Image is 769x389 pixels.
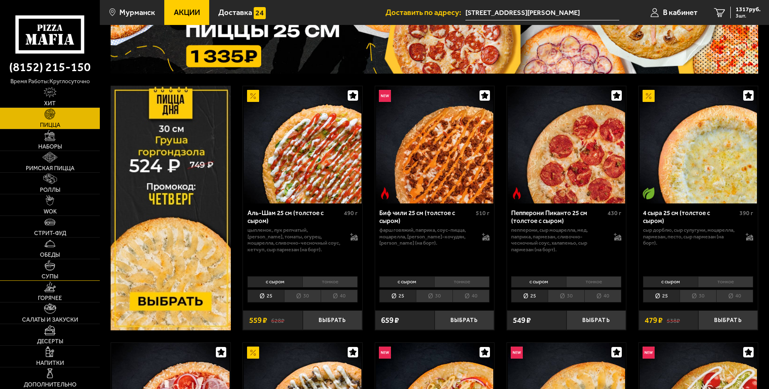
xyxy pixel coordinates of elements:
[376,86,493,203] img: Биф чили 25 см (толстое с сыром)
[40,122,60,128] span: Пицца
[698,276,753,287] li: тонкое
[174,9,200,16] span: Акции
[643,276,698,287] li: с сыром
[36,360,64,366] span: Напитки
[40,187,60,193] span: Роллы
[247,290,284,302] li: 25
[379,227,474,246] p: фарш говяжий, паприка, соус-пицца, моцарелла, [PERSON_NAME]-кочудян, [PERSON_NAME] (на борт).
[639,86,758,203] a: АкционныйВегетарианское блюдо4 сыра 25 см (толстое с сыром)
[244,86,361,203] img: Аль-Шам 25 см (толстое с сыром)
[249,316,267,324] span: 559 ₽
[434,276,490,287] li: тонкое
[584,290,621,302] li: 40
[511,347,523,359] img: Новинка
[302,276,358,287] li: тонкое
[119,9,155,16] span: Мурманск
[643,290,680,302] li: 25
[435,310,494,330] button: Выбрать
[645,316,663,324] span: 479 ₽
[566,276,621,287] li: тонкое
[375,86,494,203] a: НовинкаОстрое блюдоБиф чили 25 см (толстое с сыром)
[416,290,452,302] li: 30
[344,210,358,217] span: 490 г
[38,295,62,301] span: Горячее
[513,316,531,324] span: 549 ₽
[22,317,78,323] span: Салаты и закуски
[44,101,56,107] span: Хит
[26,166,74,171] span: Римская пицца
[243,86,362,203] a: АкционныйАль-Шам 25 см (толстое с сыром)
[321,290,358,302] li: 40
[640,86,757,203] img: 4 сыра 25 см (толстое с сыром)
[511,227,606,253] p: пепперони, сыр Моцарелла, мед, паприка, пармезан, сливочно-чесночный соус, халапеньо, сыр пармеза...
[379,209,474,225] div: Биф чили 25 см (толстое с сыром)
[643,347,655,359] img: Новинка
[247,347,259,359] img: Акционный
[716,290,753,302] li: 40
[643,187,655,199] img: Вегетарианское блюдо
[247,90,259,102] img: Акционный
[44,209,57,215] span: WOK
[379,290,416,302] li: 25
[247,209,342,225] div: Аль-Шам 25 см (толстое с сыром)
[511,276,566,287] li: с сыром
[37,339,63,344] span: Десерты
[271,316,284,324] s: 628 ₽
[452,290,490,302] li: 40
[643,90,655,102] img: Акционный
[643,227,738,246] p: сыр дорблю, сыр сулугуни, моцарелла, пармезан, песто, сыр пармезан (на борт).
[698,310,758,330] button: Выбрать
[465,5,619,20] input: Ваш адрес доставки
[511,209,606,225] div: Пепперони Пиканто 25 см (толстое с сыром)
[736,7,761,12] span: 1317 руб.
[24,382,77,388] span: Дополнительно
[284,290,321,302] li: 30
[736,13,761,18] span: 3 шт.
[476,210,490,217] span: 510 г
[247,227,342,253] p: цыпленок, лук репчатый, [PERSON_NAME], томаты, огурец, моцарелла, сливочно-чесночный соус, кетчуп...
[218,9,252,16] span: Доставка
[511,290,548,302] li: 25
[663,9,697,16] span: В кабинет
[386,9,465,16] span: Доставить по адресу:
[42,274,58,280] span: Супы
[379,187,391,199] img: Острое блюдо
[381,316,399,324] span: 659 ₽
[379,90,391,102] img: Новинка
[667,316,680,324] s: 538 ₽
[247,276,302,287] li: с сыром
[34,230,66,236] span: Стрит-фуд
[303,310,362,330] button: Выбрать
[680,290,716,302] li: 30
[511,187,523,199] img: Острое блюдо
[739,210,753,217] span: 390 г
[465,5,619,20] span: улица Аскольдовцев, 25к4
[643,209,737,225] div: 4 сыра 25 см (толстое с сыром)
[38,144,62,150] span: Наборы
[379,276,434,287] li: с сыром
[566,310,626,330] button: Выбрать
[507,86,626,203] a: Острое блюдоПепперони Пиканто 25 см (толстое с сыром)
[254,7,266,19] img: 15daf4d41897b9f0e9f617042186c801.svg
[608,210,621,217] span: 430 г
[508,86,625,203] img: Пепперони Пиканто 25 см (толстое с сыром)
[548,290,584,302] li: 30
[40,252,60,258] span: Обеды
[379,347,391,359] img: Новинка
